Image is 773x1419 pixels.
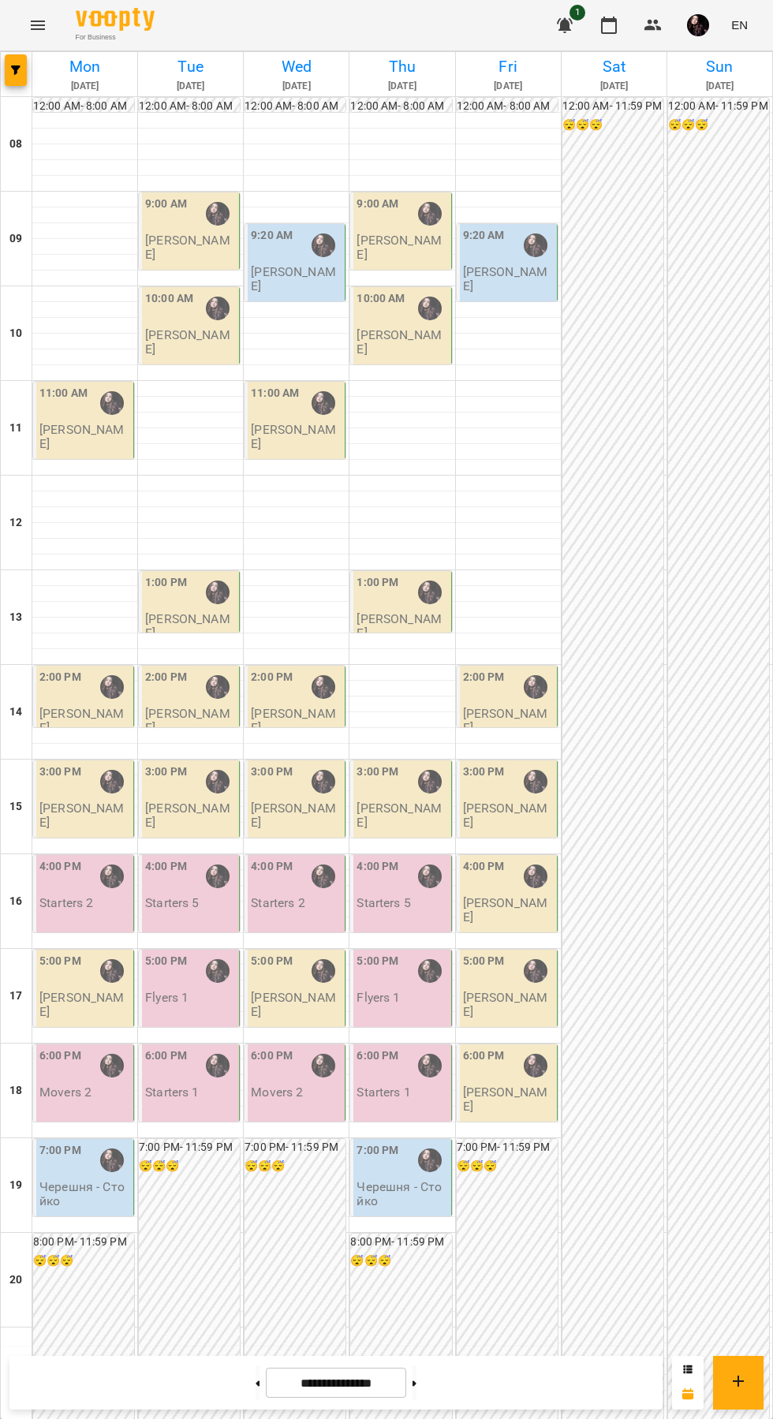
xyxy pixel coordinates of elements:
[245,1139,345,1156] h6: 7:00 PM - 11:59 PM
[312,675,335,699] img: Анастасія Абрамова
[35,79,135,94] h6: [DATE]
[206,297,230,320] img: Анастасія Абрамова
[350,1234,451,1251] h6: 8:00 PM - 11:59 PM
[463,669,505,686] label: 2:00 PM
[251,764,293,781] label: 3:00 PM
[39,385,88,402] label: 11:00 AM
[251,858,293,876] label: 4:00 PM
[524,675,547,699] div: Анастасія Абрамова
[357,801,447,829] p: [PERSON_NAME]
[418,864,442,888] img: Анастасія Абрамова
[39,991,130,1018] p: [PERSON_NAME]
[140,79,241,94] h6: [DATE]
[39,707,130,734] p: [PERSON_NAME]
[206,864,230,888] img: Анастасія Абрамова
[251,707,342,734] p: [PERSON_NAME]
[463,265,554,293] p: [PERSON_NAME]
[357,328,447,356] p: [PERSON_NAME]
[357,896,410,909] p: Starters 5
[350,98,451,115] h6: 12:00 AM - 8:00 AM
[39,953,81,970] label: 5:00 PM
[312,864,335,888] img: Анастасія Абрамова
[100,1054,124,1077] div: Анастасія Абрамова
[731,17,748,33] span: EN
[458,54,558,79] h6: Fri
[357,764,398,781] label: 3:00 PM
[312,391,335,415] img: Анастасія Абрамова
[418,1054,442,1077] img: Анастасія Абрамова
[206,202,230,226] div: Анастасія Абрамова
[312,770,335,794] img: Анастасія Абрамова
[725,10,754,39] button: EN
[458,79,558,94] h6: [DATE]
[251,801,342,829] p: [PERSON_NAME]
[9,1082,22,1100] h6: 18
[39,669,81,686] label: 2:00 PM
[39,1142,81,1159] label: 7:00 PM
[668,98,769,115] h6: 12:00 AM - 11:59 PM
[39,858,81,876] label: 4:00 PM
[418,581,442,604] img: Анастасія Абрамова
[463,991,554,1018] p: [PERSON_NAME]
[357,991,400,1004] p: Flyers 1
[357,1085,410,1099] p: Starters 1
[145,669,187,686] label: 2:00 PM
[9,704,22,721] h6: 14
[357,858,398,876] label: 4:00 PM
[357,1047,398,1065] label: 6:00 PM
[524,959,547,983] div: Анастасія Абрамова
[251,227,293,245] label: 9:20 AM
[463,953,505,970] label: 5:00 PM
[312,959,335,983] img: Анастасія Абрамова
[668,117,769,134] h6: 😴😴😴
[206,959,230,983] img: Анастасія Абрамова
[251,1085,303,1099] p: Movers 2
[100,675,124,699] div: Анастасія Абрамова
[418,770,442,794] img: Анастасія Абрамова
[206,675,230,699] div: Анастасія Абрамова
[357,233,447,261] p: [PERSON_NAME]
[251,1047,293,1065] label: 6:00 PM
[312,1054,335,1077] img: Анастасія Абрамова
[670,54,770,79] h6: Sun
[463,896,554,924] p: [PERSON_NAME]
[145,707,236,734] p: [PERSON_NAME]
[19,6,57,44] button: Menu
[206,581,230,604] div: Анастасія Абрамова
[100,864,124,888] img: Анастасія Абрамова
[145,764,187,781] label: 3:00 PM
[352,54,452,79] h6: Thu
[251,991,342,1018] p: [PERSON_NAME]
[312,233,335,257] img: Анастасія Абрамова
[246,79,346,94] h6: [DATE]
[251,953,293,970] label: 5:00 PM
[9,136,22,153] h6: 08
[145,574,187,592] label: 1:00 PM
[206,1054,230,1077] div: Анастасія Абрамова
[145,858,187,876] label: 4:00 PM
[418,202,442,226] img: Анастасія Абрамова
[100,391,124,415] div: Анастасія Абрамова
[350,1253,451,1270] h6: 😴😴😴
[418,1148,442,1172] div: Анастасія Абрамова
[145,991,189,1004] p: Flyers 1
[251,896,304,909] p: Starters 2
[245,1158,345,1175] h6: 😴😴😴
[357,196,398,213] label: 9:00 AM
[145,196,187,213] label: 9:00 AM
[100,1148,124,1172] img: Анастасія Абрамова
[9,1271,22,1289] h6: 20
[562,98,663,115] h6: 12:00 AM - 11:59 PM
[524,233,547,257] div: Анастасія Абрамова
[687,14,709,36] img: c92daf42e94a56623d94c35acff0251f.jpg
[457,98,558,115] h6: 12:00 AM - 8:00 AM
[145,233,236,261] p: [PERSON_NAME]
